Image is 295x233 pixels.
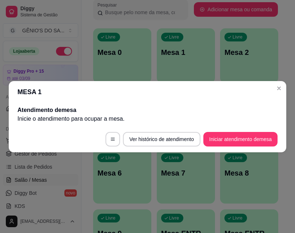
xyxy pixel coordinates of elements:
button: Iniciar atendimento demesa [203,132,278,146]
h2: Atendimento de mesa [17,106,278,115]
button: Ver histórico de atendimento [123,132,200,146]
p: Inicie o atendimento para ocupar a mesa . [17,115,278,123]
button: Close [273,83,285,94]
header: MESA 1 [9,81,286,103]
